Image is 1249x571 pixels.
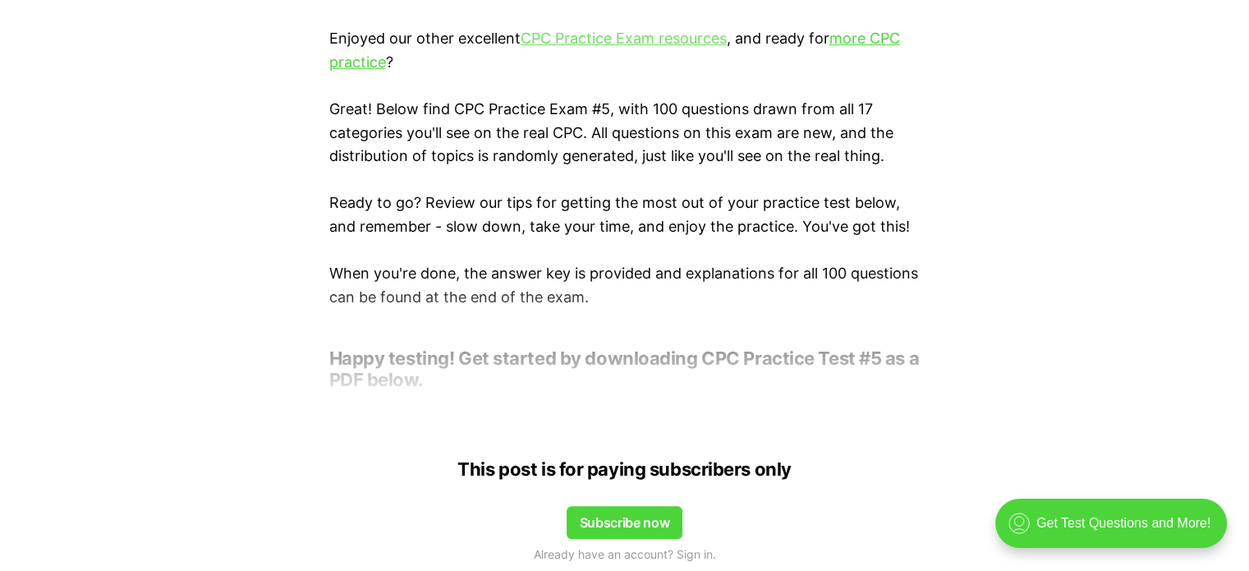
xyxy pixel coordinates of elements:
a: CPC Practice Exam resources [521,30,727,47]
a: more CPC practice [329,30,900,71]
p: Enjoyed our other excellent , and ready for ? [329,27,921,75]
button: Subscribe now [567,506,683,539]
h4: This post is for paying subscribers only [329,459,921,480]
iframe: portal-trigger [981,490,1249,571]
p: Great! Below find CPC Practice Exam #5, with 100 questions drawn from all 17 categories you'll se... [329,98,921,168]
p: Ready to go? Review our tips for getting the most out of your practice test below, and remember -... [329,191,921,239]
span: Already have an account? Sign in. [534,546,716,564]
p: When you're done, the answer key is provided and explanations for all 100 questions can be found ... [329,262,921,310]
